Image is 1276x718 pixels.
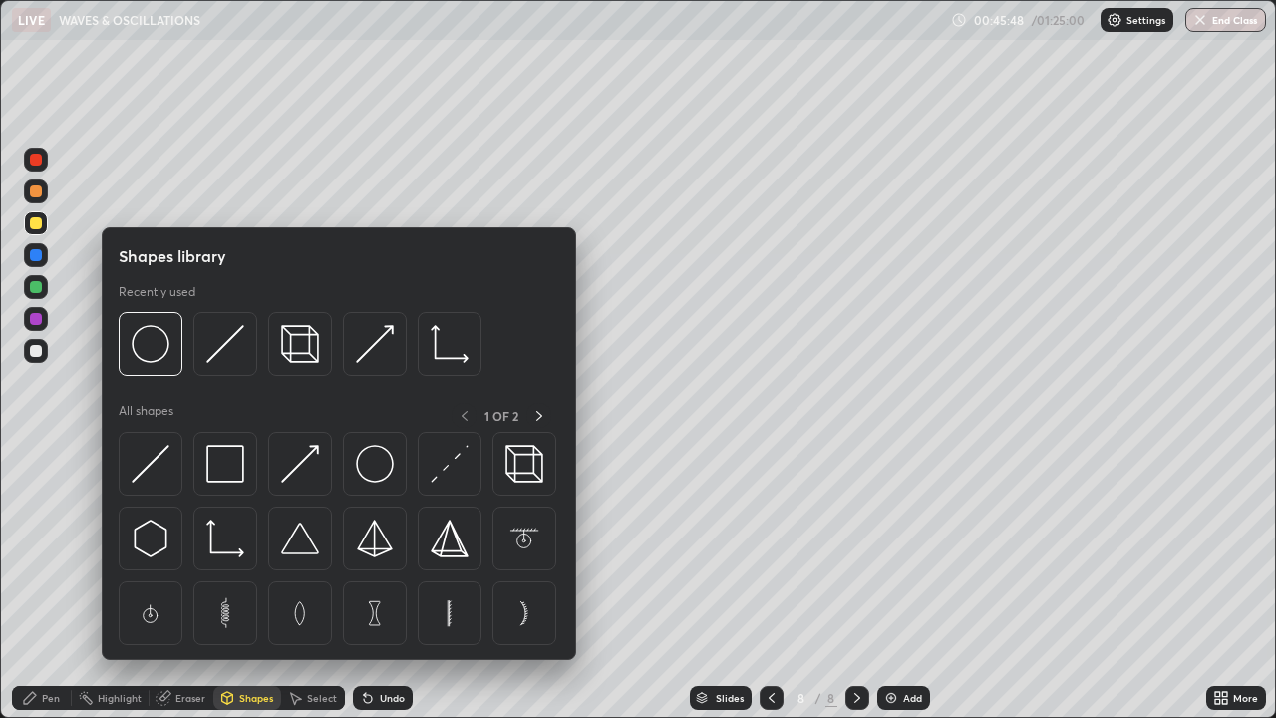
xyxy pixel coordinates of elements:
[18,12,45,28] p: LIVE
[825,689,837,707] div: 8
[206,520,244,557] img: svg+xml;charset=utf-8,%3Csvg%20xmlns%3D%22http%3A%2F%2Fwww.w3.org%2F2000%2Fsvg%22%20width%3D%2233...
[281,325,319,363] img: svg+xml;charset=utf-8,%3Csvg%20xmlns%3D%22http%3A%2F%2Fwww.w3.org%2F2000%2Fsvg%22%20width%3D%2235...
[792,692,811,704] div: 8
[716,693,744,703] div: Slides
[1192,12,1208,28] img: end-class-cross
[119,284,195,300] p: Recently used
[42,693,60,703] div: Pen
[431,325,469,363] img: svg+xml;charset=utf-8,%3Csvg%20xmlns%3D%22http%3A%2F%2Fwww.w3.org%2F2000%2Fsvg%22%20width%3D%2233...
[380,693,405,703] div: Undo
[1185,8,1266,32] button: End Class
[132,594,169,632] img: svg+xml;charset=utf-8,%3Csvg%20xmlns%3D%22http%3A%2F%2Fwww.w3.org%2F2000%2Fsvg%22%20width%3D%2265...
[98,693,142,703] div: Highlight
[175,693,205,703] div: Eraser
[505,445,543,483] img: svg+xml;charset=utf-8,%3Csvg%20xmlns%3D%22http%3A%2F%2Fwww.w3.org%2F2000%2Fsvg%22%20width%3D%2235...
[281,445,319,483] img: svg+xml;charset=utf-8,%3Csvg%20xmlns%3D%22http%3A%2F%2Fwww.w3.org%2F2000%2Fsvg%22%20width%3D%2230...
[307,693,337,703] div: Select
[431,594,469,632] img: svg+xml;charset=utf-8,%3Csvg%20xmlns%3D%22http%3A%2F%2Fwww.w3.org%2F2000%2Fsvg%22%20width%3D%2265...
[883,690,899,706] img: add-slide-button
[431,445,469,483] img: svg+xml;charset=utf-8,%3Csvg%20xmlns%3D%22http%3A%2F%2Fwww.w3.org%2F2000%2Fsvg%22%20width%3D%2230...
[903,693,922,703] div: Add
[356,445,394,483] img: svg+xml;charset=utf-8,%3Csvg%20xmlns%3D%22http%3A%2F%2Fwww.w3.org%2F2000%2Fsvg%22%20width%3D%2236...
[356,325,394,363] img: svg+xml;charset=utf-8,%3Csvg%20xmlns%3D%22http%3A%2F%2Fwww.w3.org%2F2000%2Fsvg%22%20width%3D%2230...
[505,594,543,632] img: svg+xml;charset=utf-8,%3Csvg%20xmlns%3D%22http%3A%2F%2Fwww.w3.org%2F2000%2Fsvg%22%20width%3D%2265...
[59,12,200,28] p: WAVES & OSCILLATIONS
[1233,693,1258,703] div: More
[281,520,319,557] img: svg+xml;charset=utf-8,%3Csvg%20xmlns%3D%22http%3A%2F%2Fwww.w3.org%2F2000%2Fsvg%22%20width%3D%2238...
[356,520,394,557] img: svg+xml;charset=utf-8,%3Csvg%20xmlns%3D%22http%3A%2F%2Fwww.w3.org%2F2000%2Fsvg%22%20width%3D%2234...
[1107,12,1122,28] img: class-settings-icons
[132,325,169,363] img: svg+xml;charset=utf-8,%3Csvg%20xmlns%3D%22http%3A%2F%2Fwww.w3.org%2F2000%2Fsvg%22%20width%3D%2236...
[119,403,173,428] p: All shapes
[132,445,169,483] img: svg+xml;charset=utf-8,%3Csvg%20xmlns%3D%22http%3A%2F%2Fwww.w3.org%2F2000%2Fsvg%22%20width%3D%2230...
[505,520,543,557] img: svg+xml;charset=utf-8,%3Csvg%20xmlns%3D%22http%3A%2F%2Fwww.w3.org%2F2000%2Fsvg%22%20width%3D%2265...
[239,693,273,703] div: Shapes
[281,594,319,632] img: svg+xml;charset=utf-8,%3Csvg%20xmlns%3D%22http%3A%2F%2Fwww.w3.org%2F2000%2Fsvg%22%20width%3D%2265...
[484,408,518,424] p: 1 OF 2
[206,445,244,483] img: svg+xml;charset=utf-8,%3Csvg%20xmlns%3D%22http%3A%2F%2Fwww.w3.org%2F2000%2Fsvg%22%20width%3D%2234...
[431,520,469,557] img: svg+xml;charset=utf-8,%3Csvg%20xmlns%3D%22http%3A%2F%2Fwww.w3.org%2F2000%2Fsvg%22%20width%3D%2234...
[119,244,226,268] h5: Shapes library
[815,692,821,704] div: /
[1126,15,1165,25] p: Settings
[132,520,169,557] img: svg+xml;charset=utf-8,%3Csvg%20xmlns%3D%22http%3A%2F%2Fwww.w3.org%2F2000%2Fsvg%22%20width%3D%2230...
[356,594,394,632] img: svg+xml;charset=utf-8,%3Csvg%20xmlns%3D%22http%3A%2F%2Fwww.w3.org%2F2000%2Fsvg%22%20width%3D%2265...
[206,325,244,363] img: svg+xml;charset=utf-8,%3Csvg%20xmlns%3D%22http%3A%2F%2Fwww.w3.org%2F2000%2Fsvg%22%20width%3D%2230...
[206,594,244,632] img: svg+xml;charset=utf-8,%3Csvg%20xmlns%3D%22http%3A%2F%2Fwww.w3.org%2F2000%2Fsvg%22%20width%3D%2265...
